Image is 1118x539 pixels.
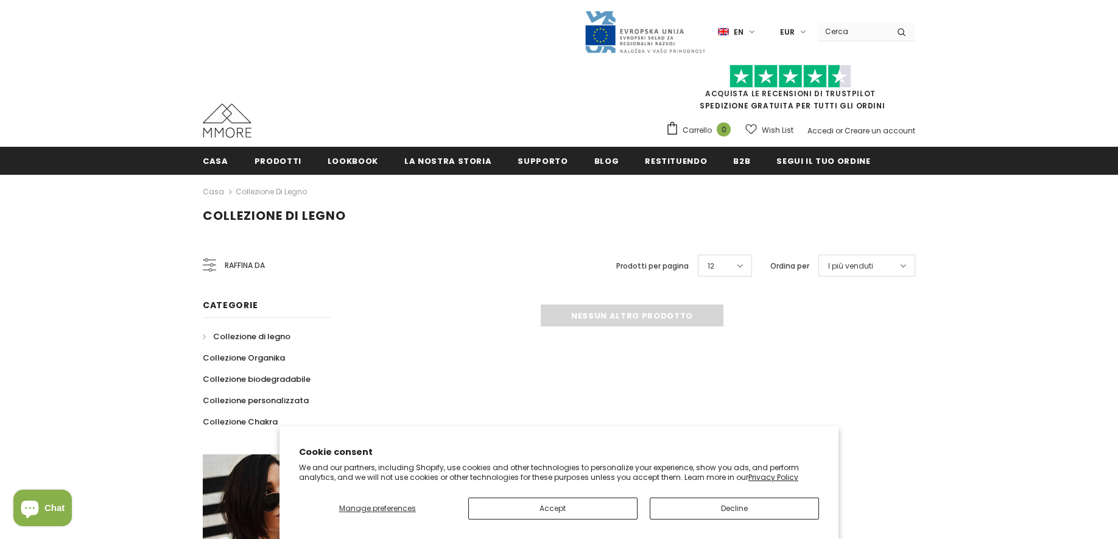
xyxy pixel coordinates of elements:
span: Manage preferences [339,503,416,513]
span: or [835,125,843,136]
p: We and our partners, including Shopify, use cookies and other technologies to personalize your ex... [299,463,819,482]
span: Raffina da [225,259,265,272]
a: Accedi [807,125,834,136]
button: Accept [468,498,638,520]
a: B2B [733,147,750,174]
span: Blog [594,155,619,167]
label: Ordina per [770,260,809,272]
span: Collezione Chakra [203,416,278,428]
span: Collezione Organika [203,352,285,364]
span: Carrello [683,124,712,136]
img: Javni Razpis [584,10,706,54]
inbox-online-store-chat: Shopify online store chat [10,490,76,529]
a: Collezione Organika [203,347,285,368]
span: Segui il tuo ordine [776,155,870,167]
span: Collezione di legno [203,207,346,224]
a: Privacy Policy [748,472,798,482]
a: supporto [518,147,568,174]
a: Casa [203,147,228,174]
span: Collezione di legno [213,331,290,342]
img: Casi MMORE [203,104,251,138]
span: Collezione personalizzata [203,395,309,406]
span: EUR [780,26,795,38]
span: Casa [203,155,228,167]
span: B2B [733,155,750,167]
a: Collezione personalizzata [203,390,309,411]
a: Casa [203,185,224,199]
button: Manage preferences [299,498,456,520]
a: Carrello 0 [666,121,737,139]
a: Collezione biodegradabile [203,368,311,390]
a: Collezione Chakra [203,411,278,432]
a: Acquista le recensioni di TrustPilot [705,88,876,99]
a: Restituendo [645,147,707,174]
span: Wish List [762,124,793,136]
h2: Cookie consent [299,446,819,459]
span: Restituendo [645,155,707,167]
span: Prodotti [255,155,301,167]
a: Lookbook [328,147,378,174]
span: supporto [518,155,568,167]
input: Search Site [818,23,888,40]
img: i-lang-1.png [718,27,729,37]
a: Collezione di legno [236,186,307,197]
a: Segui il tuo ordine [776,147,870,174]
span: 0 [717,122,731,136]
a: Prodotti [255,147,301,174]
a: Blog [594,147,619,174]
img: Fidati di Pilot Stars [730,65,851,88]
a: Wish List [745,119,793,141]
span: Collezione biodegradabile [203,373,311,385]
span: SPEDIZIONE GRATUITA PER TUTTI GLI ORDINI [666,70,915,111]
span: en [734,26,744,38]
span: Lookbook [328,155,378,167]
label: Prodotti per pagina [616,260,689,272]
span: La nostra storia [404,155,491,167]
a: Javni Razpis [584,26,706,37]
span: 12 [708,260,714,272]
a: La nostra storia [404,147,491,174]
a: Creare un account [845,125,915,136]
span: Categorie [203,299,258,311]
button: Decline [650,498,819,520]
span: I più venduti [828,260,873,272]
a: Collezione di legno [203,326,290,347]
